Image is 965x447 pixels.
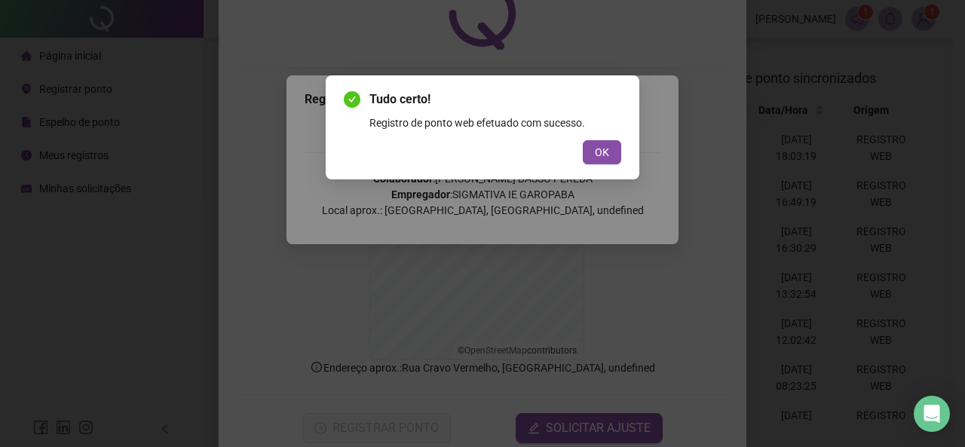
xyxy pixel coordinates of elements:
[595,144,609,161] span: OK
[914,396,950,432] div: Open Intercom Messenger
[583,140,621,164] button: OK
[369,90,621,109] span: Tudo certo!
[344,91,360,108] span: check-circle
[369,115,621,131] div: Registro de ponto web efetuado com sucesso.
